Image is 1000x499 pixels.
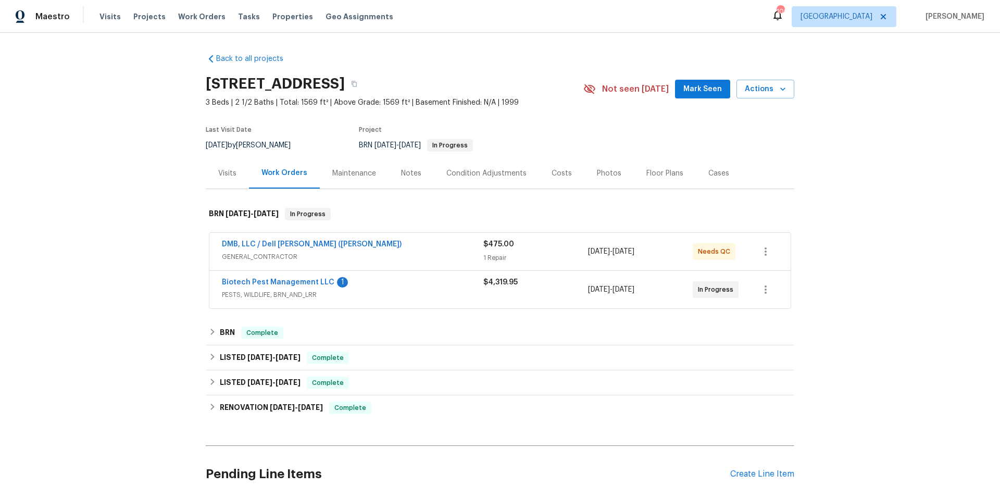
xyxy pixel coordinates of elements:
span: Actions [745,83,786,96]
span: Needs QC [698,246,734,257]
h6: BRN [209,208,279,220]
span: $4,319.95 [483,279,518,286]
span: - [270,404,323,411]
span: [DATE] [276,354,301,361]
h6: RENOVATION [220,402,323,414]
div: LISTED [DATE]-[DATE]Complete [206,345,794,370]
span: GENERAL_CONTRACTOR [222,252,483,262]
span: - [588,284,634,295]
div: RENOVATION [DATE]-[DATE]Complete [206,395,794,420]
div: Costs [552,168,572,179]
div: Maintenance [332,168,376,179]
h6: LISTED [220,352,301,364]
span: - [374,142,421,149]
div: Condition Adjustments [446,168,527,179]
span: - [247,379,301,386]
div: Photos [597,168,621,179]
h6: LISTED [220,377,301,389]
span: [DATE] [206,142,228,149]
span: BRN [359,142,473,149]
span: [DATE] [612,286,634,293]
div: Cases [708,168,729,179]
div: by [PERSON_NAME] [206,139,303,152]
span: [DATE] [374,142,396,149]
span: [PERSON_NAME] [921,11,984,22]
span: Projects [133,11,166,22]
span: Not seen [DATE] [602,84,669,94]
div: Create Line Item [730,469,794,479]
div: Notes [401,168,421,179]
span: Project [359,127,382,133]
h6: BRN [220,327,235,339]
span: Visits [99,11,121,22]
span: 3 Beds | 2 1/2 Baths | Total: 1569 ft² | Above Grade: 1569 ft² | Basement Finished: N/A | 1999 [206,97,583,108]
button: Copy Address [345,74,364,93]
div: 1 Repair [483,253,588,263]
div: BRN Complete [206,320,794,345]
span: Tasks [238,13,260,20]
button: Mark Seen [675,80,730,99]
span: [DATE] [247,379,272,386]
span: - [247,354,301,361]
span: Maestro [35,11,70,22]
span: [DATE] [247,354,272,361]
span: Complete [242,328,282,338]
button: Actions [736,80,794,99]
a: DMB, LLC / Dell [PERSON_NAME] ([PERSON_NAME]) [222,241,402,248]
span: Complete [308,378,348,388]
div: Floor Plans [646,168,683,179]
span: In Progress [698,284,737,295]
span: Mark Seen [683,83,722,96]
span: In Progress [286,209,330,219]
a: Biotech Pest Management LLC [222,279,334,286]
span: [DATE] [298,404,323,411]
span: [DATE] [588,286,610,293]
div: LISTED [DATE]-[DATE]Complete [206,370,794,395]
span: [DATE] [276,379,301,386]
span: PESTS, WILDLIFE, BRN_AND_LRR [222,290,483,300]
div: BRN [DATE]-[DATE]In Progress [206,197,794,231]
span: Properties [272,11,313,22]
span: [DATE] [270,404,295,411]
span: [DATE] [588,248,610,255]
div: Work Orders [261,168,307,178]
div: Visits [218,168,236,179]
div: 1 [337,277,348,288]
a: Back to all projects [206,54,306,64]
span: [DATE] [254,210,279,217]
span: Geo Assignments [326,11,393,22]
span: In Progress [428,142,472,148]
span: $475.00 [483,241,514,248]
span: [DATE] [399,142,421,149]
h2: [STREET_ADDRESS] [206,79,345,89]
span: Last Visit Date [206,127,252,133]
span: - [588,246,634,257]
span: - [226,210,279,217]
span: Work Orders [178,11,226,22]
h2: Pending Line Items [206,450,730,498]
span: Complete [308,353,348,363]
span: Complete [330,403,370,413]
div: 106 [777,6,784,17]
span: [GEOGRAPHIC_DATA] [801,11,872,22]
span: [DATE] [612,248,634,255]
span: [DATE] [226,210,251,217]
